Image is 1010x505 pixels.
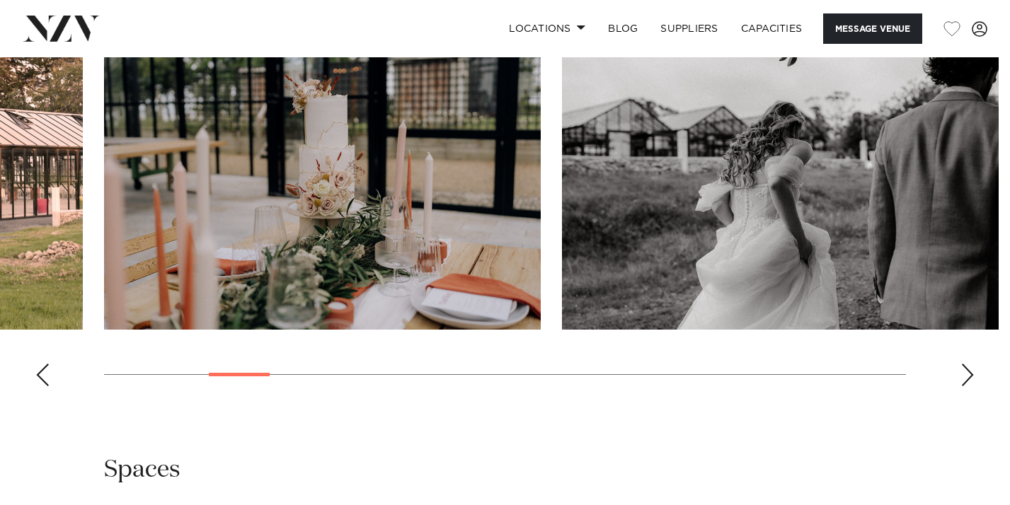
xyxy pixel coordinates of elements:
button: Message Venue [823,13,922,44]
swiper-slide: 4 / 23 [104,9,541,330]
a: Capacities [730,13,814,44]
a: BLOG [597,13,649,44]
swiper-slide: 5 / 23 [562,9,999,330]
a: SUPPLIERS [649,13,729,44]
a: Locations [498,13,597,44]
img: nzv-logo.png [23,16,100,41]
h2: Spaces [104,454,180,486]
